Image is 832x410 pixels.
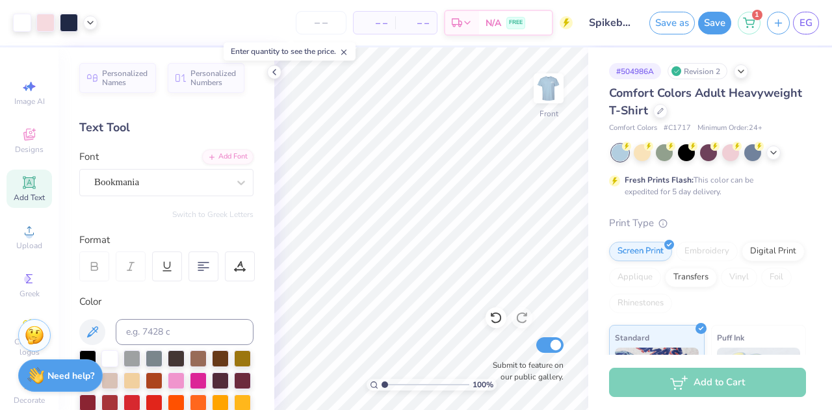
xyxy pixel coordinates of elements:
div: Foil [761,268,792,287]
span: Personalized Numbers [190,69,237,87]
div: Text Tool [79,119,253,136]
div: Rhinestones [609,294,672,313]
label: Font [79,149,99,164]
strong: Fresh Prints Flash: [625,175,694,185]
span: Minimum Order: 24 + [697,123,762,134]
span: Comfort Colors Adult Heavyweight T-Shirt [609,85,802,118]
button: Switch to Greek Letters [172,209,253,220]
span: – – [403,16,429,30]
span: Greek [19,288,40,299]
div: This color can be expedited for 5 day delivery. [625,174,785,198]
div: Screen Print [609,242,672,261]
div: Digital Print [742,242,805,261]
div: Revision 2 [668,63,727,79]
span: EG [799,16,812,31]
button: Save as [649,12,695,34]
span: Image AI [14,96,45,107]
div: Color [79,294,253,309]
div: Enter quantity to see the price. [224,42,356,60]
span: # C1717 [664,123,691,134]
input: e.g. 7428 c [116,319,253,345]
button: Save [698,12,731,34]
div: Add Font [202,149,253,164]
span: Clipart & logos [6,337,52,357]
div: Vinyl [721,268,757,287]
input: Untitled Design [579,10,643,36]
div: Transfers [665,268,717,287]
input: – – [296,11,346,34]
a: EG [793,12,819,34]
div: Print Type [609,216,806,231]
div: # 504986A [609,63,661,79]
strong: Need help? [47,370,94,382]
span: N/A [486,16,501,30]
span: Puff Ink [717,331,744,344]
span: 1 [752,10,762,20]
span: Upload [16,240,42,251]
div: Embroidery [676,242,738,261]
span: Add Text [14,192,45,203]
span: Designs [15,144,44,155]
div: Format [79,233,255,248]
label: Submit to feature on our public gallery. [486,359,564,383]
div: Applique [609,268,661,287]
span: – – [361,16,387,30]
span: Standard [615,331,649,344]
span: Comfort Colors [609,123,657,134]
span: 100 % [473,379,493,391]
img: Front [536,75,562,101]
span: Decorate [14,395,45,405]
span: FREE [509,18,523,27]
div: Front [539,108,558,120]
span: Personalized Names [102,69,148,87]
